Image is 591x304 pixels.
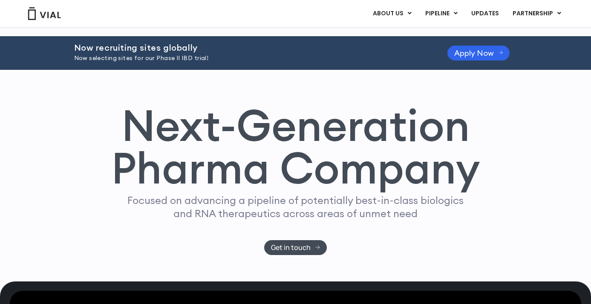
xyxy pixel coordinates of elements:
a: PARTNERSHIPMenu Toggle [506,6,568,21]
a: UPDATES [464,6,505,21]
a: PIPELINEMenu Toggle [418,6,464,21]
a: ABOUT USMenu Toggle [366,6,418,21]
h1: Next-Generation Pharma Company [111,104,480,190]
h2: Now recruiting sites globally [74,43,426,52]
span: Apply Now [454,50,494,56]
a: Apply Now [447,46,510,60]
img: Vial Logo [27,7,61,20]
a: Get in touch [264,240,327,255]
p: Now selecting sites for our Phase II IBD trial! [74,54,426,63]
span: Get in touch [271,244,311,251]
p: Focused on advancing a pipeline of potentially best-in-class biologics and RNA therapeutics acros... [124,194,467,220]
